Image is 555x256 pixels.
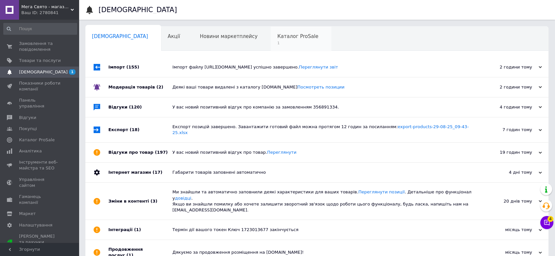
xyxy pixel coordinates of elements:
[476,64,542,70] div: 2 години тому
[99,6,177,14] h1: [DEMOGRAPHIC_DATA]
[172,104,476,110] div: У вас новий позитивний відгук про компанію за замовленням 356891334.
[92,33,148,39] span: [DEMOGRAPHIC_DATA]
[476,104,542,110] div: 4 години тому
[108,183,172,220] div: Зміни в контенті
[476,149,542,155] div: 19 годин тому
[277,33,318,39] span: Каталог ProSale
[156,85,163,89] span: (2)
[267,150,296,155] a: Переглянути
[172,149,476,155] div: У вас новий позитивний відгук про товар.
[108,163,172,182] div: Інтернет магазин
[476,227,542,233] div: місяць тому
[172,64,476,70] div: Імпорт файлу [URL][DOMAIN_NAME] успішно завершено.
[476,84,542,90] div: 2 години тому
[126,65,139,69] span: (155)
[547,216,553,222] span: 4
[172,169,476,175] div: Габарити товарів заповнені автоматично
[108,57,172,77] div: Імпорт
[299,65,338,69] a: Переглянути звіт
[21,10,79,16] div: Ваш ID: 2780841
[108,220,172,240] div: Інтеграції
[108,117,172,142] div: Експорт
[172,124,476,136] div: Експорт позицій завершено. Завантажити готовий файл можна протягом 12 годин за посиланням:
[19,126,37,132] span: Покупці
[297,85,344,89] a: Посмотреть позиции
[476,198,542,204] div: 20 днів тому
[476,169,542,175] div: 4 дні тому
[168,33,180,39] span: Акції
[172,227,476,233] div: Термін дії вашого токен Ключ 1723013677 закінчується
[108,143,172,162] div: Відгуки про товар
[19,194,61,206] span: Гаманець компанії
[476,249,542,255] div: місяць тому
[19,233,61,251] span: [PERSON_NAME] та рахунки
[19,58,61,64] span: Товари та послуги
[152,170,162,175] span: (17)
[19,115,36,121] span: Відгуки
[19,177,61,188] span: Управління сайтом
[172,189,476,213] div: Ми знайшли та автоматично заповнили деякі характеристики для ваших товарів. . Детальніше про функ...
[200,33,257,39] span: Новини маркетплейсу
[130,127,140,132] span: (18)
[19,80,61,92] span: Показники роботи компанії
[19,148,42,154] span: Аналітика
[19,222,53,228] span: Налаштування
[172,249,476,255] div: Дякуємо за продовження розміщення на [DOMAIN_NAME]!
[134,227,141,232] span: (1)
[540,216,553,229] button: Чат з покупцем4
[129,105,142,109] span: (120)
[155,150,168,155] span: (197)
[150,199,157,204] span: (3)
[476,127,542,133] div: 7 годин тому
[21,4,71,10] span: Мега Свято - магазин аксесуарів для свята та все для оформлення повітряними кульками ГУРТ (ОПТ).
[277,41,318,46] span: 1
[108,77,172,97] div: Модерація товарів
[358,189,405,194] a: Переглянути позиції
[19,159,61,171] span: Інструменти веб-майстра та SEO
[19,97,61,109] span: Панель управління
[19,211,36,217] span: Маркет
[69,69,76,75] span: 1
[175,196,191,201] a: довідці
[108,97,172,117] div: Відгуки
[19,137,55,143] span: Каталог ProSale
[172,84,476,90] div: Деякі ваші товари видалені з каталогу [DOMAIN_NAME]
[19,69,68,75] span: [DEMOGRAPHIC_DATA]
[19,41,61,52] span: Замовлення та повідомлення
[3,23,77,35] input: Пошук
